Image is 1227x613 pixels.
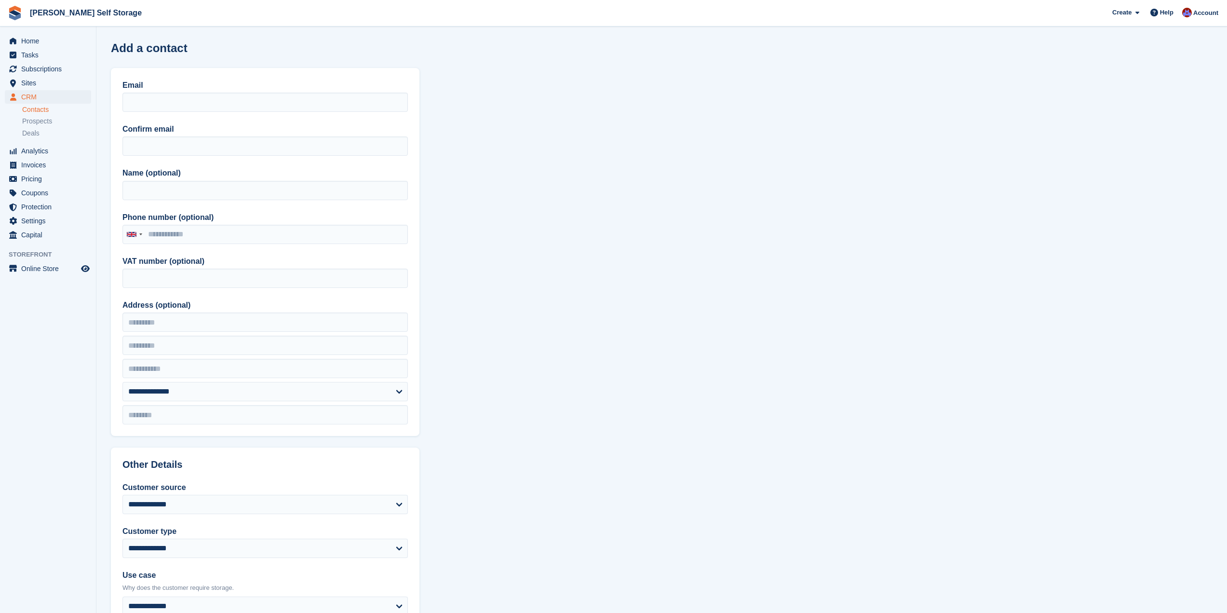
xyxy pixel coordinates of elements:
[22,116,91,126] a: Prospects
[21,186,79,200] span: Coupons
[8,6,22,20] img: stora-icon-8386f47178a22dfd0bd8f6a31ec36ba5ce8667c1dd55bd0f319d3a0aa187defe.svg
[122,212,408,223] label: Phone number (optional)
[26,5,146,21] a: [PERSON_NAME] Self Storage
[5,62,91,76] a: menu
[21,144,79,158] span: Analytics
[122,167,408,179] label: Name (optional)
[5,214,91,228] a: menu
[122,583,408,593] p: Why does the customer require storage.
[21,262,79,275] span: Online Store
[21,158,79,172] span: Invoices
[5,76,91,90] a: menu
[122,300,408,311] label: Address (optional)
[21,34,79,48] span: Home
[22,128,91,138] a: Deals
[5,34,91,48] a: menu
[5,200,91,214] a: menu
[5,90,91,104] a: menu
[21,228,79,242] span: Capital
[21,76,79,90] span: Sites
[1112,8,1132,17] span: Create
[122,80,408,91] label: Email
[21,90,79,104] span: CRM
[1160,8,1173,17] span: Help
[22,129,40,138] span: Deals
[5,228,91,242] a: menu
[1193,8,1218,18] span: Account
[122,526,408,537] label: Customer type
[22,105,91,114] a: Contacts
[122,459,408,470] h2: Other Details
[122,256,408,267] label: VAT number (optional)
[9,250,96,259] span: Storefront
[5,158,91,172] a: menu
[1182,8,1192,17] img: Tim Brant-Coles
[123,225,145,244] div: United Kingdom: +44
[5,144,91,158] a: menu
[5,48,91,62] a: menu
[5,186,91,200] a: menu
[5,262,91,275] a: menu
[122,570,408,581] label: Use case
[21,48,79,62] span: Tasks
[21,62,79,76] span: Subscriptions
[122,123,408,135] label: Confirm email
[21,200,79,214] span: Protection
[80,263,91,274] a: Preview store
[122,482,408,493] label: Customer source
[22,117,52,126] span: Prospects
[21,214,79,228] span: Settings
[5,172,91,186] a: menu
[111,41,188,54] h1: Add a contact
[21,172,79,186] span: Pricing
